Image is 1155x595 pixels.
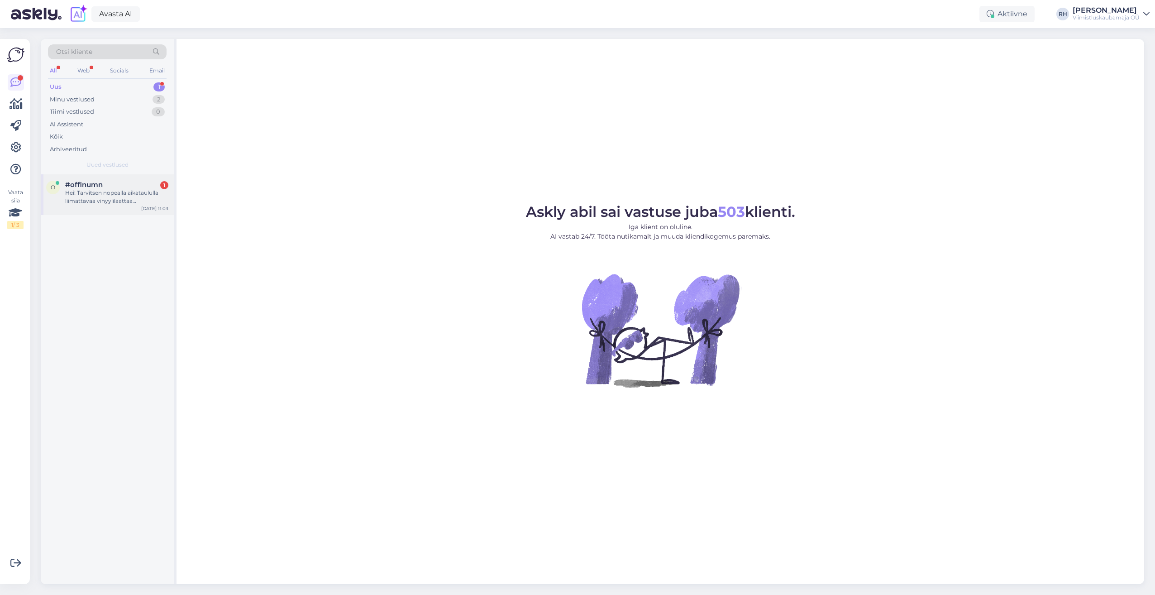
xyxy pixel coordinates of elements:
div: [DATE] 11:03 [141,205,168,212]
div: 1 / 3 [7,221,24,229]
div: Email [148,65,167,77]
a: Avasta AI [91,6,140,22]
div: 2 [153,95,165,104]
div: Tiimi vestlused [50,107,94,116]
div: Kõik [50,132,63,141]
img: explore-ai [69,5,88,24]
div: All [48,65,58,77]
img: No Chat active [579,249,742,412]
div: Hei! Tarvitsen nopealla aikataululla liimattavaa vinyylilaattaa vessanremonttia varten. Mitä vaih... [65,189,168,205]
span: Otsi kliente [56,47,92,57]
b: 503 [718,203,745,221]
div: Minu vestlused [50,95,95,104]
div: Socials [108,65,130,77]
div: 0 [152,107,165,116]
span: Uued vestlused [86,161,129,169]
div: Arhiveeritud [50,145,87,154]
span: #offlnumn [65,181,103,189]
span: Askly abil sai vastuse juba klienti. [526,203,795,221]
img: Askly Logo [7,46,24,63]
div: Vaata siia [7,188,24,229]
div: RH [1056,8,1069,20]
div: Aktiivne [979,6,1035,22]
a: [PERSON_NAME]Viimistluskaubamaja OÜ [1073,7,1150,21]
span: o [51,184,55,191]
div: Viimistluskaubamaja OÜ [1073,14,1140,21]
div: [PERSON_NAME] [1073,7,1140,14]
div: AI Assistent [50,120,83,129]
div: Uus [50,82,62,91]
div: 1 [160,181,168,189]
div: Web [76,65,91,77]
div: 1 [153,82,165,91]
p: Iga klient on oluline. AI vastab 24/7. Tööta nutikamalt ja muuda kliendikogemus paremaks. [526,222,795,241]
